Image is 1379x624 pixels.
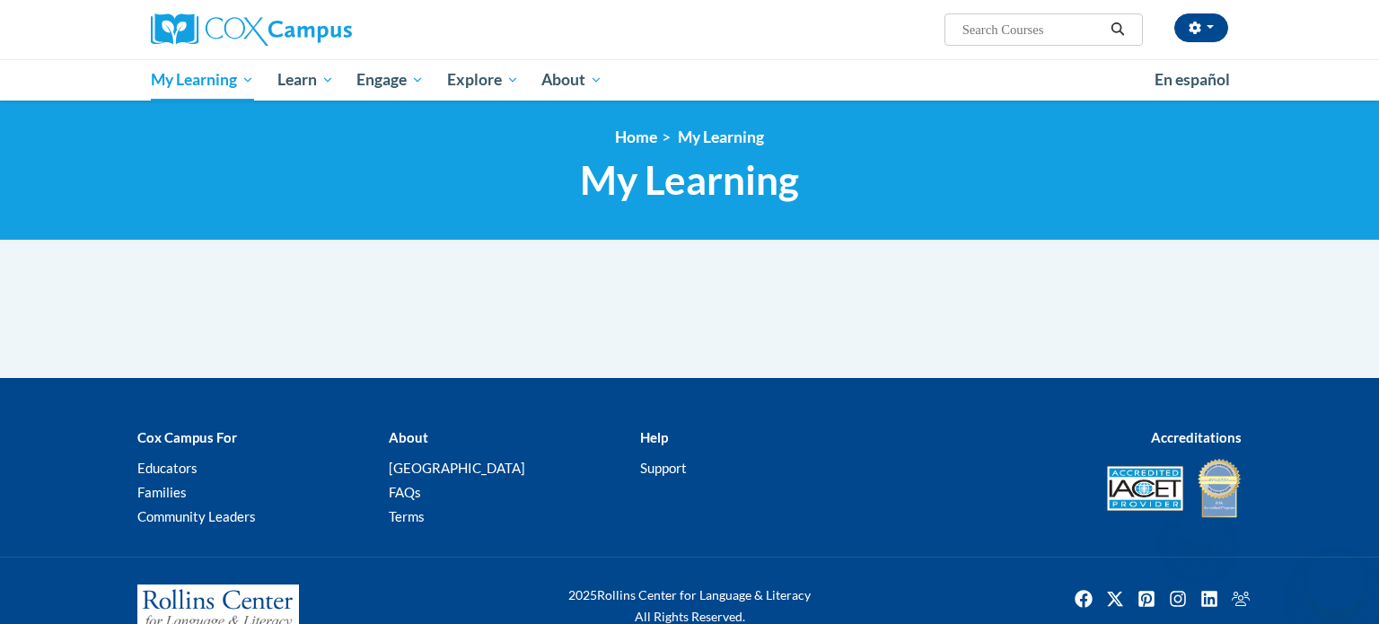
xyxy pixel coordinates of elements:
b: Accreditations [1151,429,1242,445]
a: Twitter [1101,584,1129,613]
span: Engage [356,69,424,91]
button: Account Settings [1174,13,1228,42]
span: My Learning [151,69,254,91]
a: Cox Campus [151,13,492,46]
a: Engage [345,59,435,101]
a: My Learning [678,127,764,146]
span: My Learning [580,156,799,204]
span: Learn [277,69,334,91]
a: About [531,59,615,101]
input: Search Courses [961,19,1104,40]
span: En español [1155,70,1230,89]
b: Help [640,429,668,445]
a: Educators [137,460,198,476]
a: Support [640,460,687,476]
span: About [541,69,602,91]
button: Search [1104,19,1131,40]
span: Explore [447,69,519,91]
img: Cox Campus [151,13,352,46]
a: Families [137,484,187,500]
img: Twitter icon [1101,584,1129,613]
img: Pinterest icon [1132,584,1161,613]
iframe: Close message [1181,509,1217,545]
img: Accredited IACET® Provider [1107,466,1183,511]
a: Linkedin [1195,584,1224,613]
a: My Learning [139,59,266,101]
a: [GEOGRAPHIC_DATA] [389,460,525,476]
b: Cox Campus For [137,429,237,445]
div: Main menu [124,59,1255,101]
a: Explore [435,59,531,101]
img: LinkedIn icon [1195,584,1224,613]
a: Community Leaders [137,508,256,524]
a: FAQs [389,484,421,500]
iframe: Button to launch messaging window [1307,552,1365,610]
img: Instagram icon [1164,584,1192,613]
img: Facebook icon [1069,584,1098,613]
b: About [389,429,428,445]
a: Instagram [1164,584,1192,613]
span: 2025 [568,587,597,602]
a: Pinterest [1132,584,1161,613]
img: Facebook group icon [1226,584,1255,613]
a: En español [1143,61,1242,99]
a: Facebook [1069,584,1098,613]
a: Terms [389,508,425,524]
a: Home [615,127,657,146]
a: Facebook Group [1226,584,1255,613]
img: IDA® Accredited [1197,457,1242,520]
a: Learn [266,59,346,101]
